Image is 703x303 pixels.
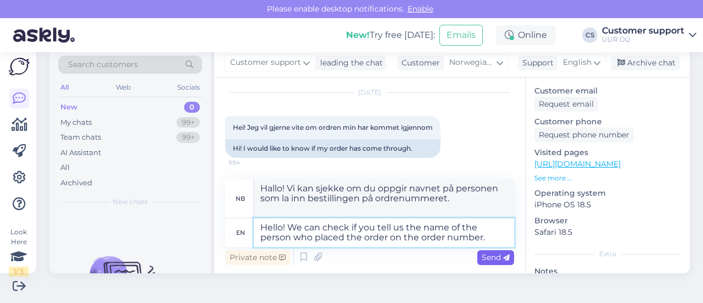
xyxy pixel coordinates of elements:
span: Search customers [68,59,138,70]
a: Customer supportUUR OÜ [602,26,696,44]
span: Send [482,252,510,262]
b: New! [346,30,370,40]
div: Request email [534,97,598,112]
p: iPhone OS 18.5 [534,199,681,211]
div: [DATE] [225,87,514,97]
div: 99+ [176,132,200,143]
div: All [60,162,70,173]
div: Archived [60,178,92,189]
textarea: Hello! We can check if you tell us the name of the person who placed the order on the order number. [254,218,514,247]
span: 9:54 [228,158,270,167]
div: UUR OÜ [602,35,684,44]
div: Extra [534,249,681,259]
span: Norwegian Bokmål [449,57,494,69]
div: Customer support [602,26,684,35]
div: My chats [60,117,92,128]
p: Browser [534,215,681,227]
span: English [563,57,592,69]
div: Look Here [9,227,29,277]
textarea: Hallo! Vi kan sjekke om du oppgir navnet på personen som la inn bestillingen på ordrenummeret. [254,179,514,218]
div: Team chats [60,132,101,143]
p: Operating system [534,188,681,199]
span: New chats [113,197,148,207]
span: Enable [404,4,437,14]
p: Visited pages [534,147,681,158]
div: en [236,223,245,242]
div: Request phone number [534,128,634,142]
div: Support [518,57,554,69]
div: 0 [184,102,200,113]
div: All [58,80,71,95]
a: [URL][DOMAIN_NAME] [534,159,621,169]
p: Customer email [534,85,681,97]
p: Notes [534,266,681,277]
p: Customer phone [534,116,681,128]
div: CS [582,27,598,43]
img: Askly Logo [9,58,30,75]
div: Archive chat [611,56,680,70]
div: AI Assistant [60,147,101,158]
div: 1 / 3 [9,267,29,277]
span: Hei! Jeg vil gjerne vite om ordren min har kommet igjennom [233,123,433,131]
p: See more ... [534,173,681,183]
div: Web [114,80,133,95]
div: 99+ [176,117,200,128]
div: leading the chat [316,57,383,69]
div: New [60,102,77,113]
div: Socials [175,80,202,95]
div: Hi! I would like to know if my order has come through. [225,139,440,158]
div: Try free [DATE]: [346,29,435,42]
button: Emails [439,25,483,46]
div: Customer [397,57,440,69]
span: Customer support [230,57,301,69]
div: nb [236,189,245,208]
p: Safari 18.5 [534,227,681,238]
div: Online [496,25,556,45]
div: Private note [225,250,290,265]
